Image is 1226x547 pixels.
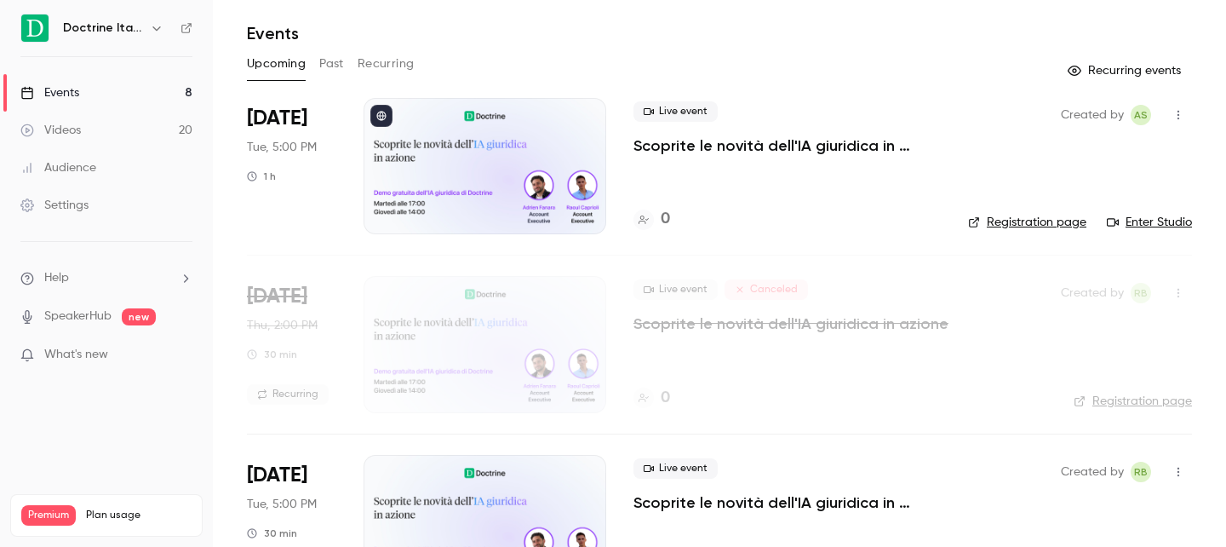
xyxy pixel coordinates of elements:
[633,458,718,479] span: Live event
[247,276,336,412] div: Oct 16 Thu, 2:00 PM (Europe/Paris)
[319,50,344,78] button: Past
[44,346,108,364] span: What's new
[1131,283,1151,303] span: Romain Ballereau
[247,50,306,78] button: Upcoming
[247,139,317,156] span: Tue, 5:00 PM
[661,208,670,231] h4: 0
[1061,283,1124,303] span: Created by
[122,308,156,325] span: new
[1131,462,1151,482] span: Romain Ballereau
[20,84,79,101] div: Events
[21,505,76,526] span: Premium
[358,50,415,78] button: Recurring
[247,170,276,183] div: 1 h
[725,279,808,300] span: Canceled
[1061,105,1124,125] span: Created by
[247,98,336,234] div: Oct 14 Tue, 5:00 PM (Europe/Paris)
[63,20,143,37] h6: Doctrine Italia
[633,101,718,122] span: Live event
[633,492,941,513] a: Scoprite le novità dell'IA giuridica in azione
[247,462,307,489] span: [DATE]
[86,509,192,522] span: Plan usage
[20,122,81,139] div: Videos
[247,496,317,513] span: Tue, 5:00 PM
[661,387,670,410] h4: 0
[633,387,670,410] a: 0
[247,527,297,540] div: 30 min
[633,135,941,156] a: Scoprite le novità dell'IA giuridica in azione
[172,348,192,363] iframe: Noticeable Trigger
[247,317,318,334] span: Thu, 2:00 PM
[1134,462,1148,482] span: RB
[247,105,307,132] span: [DATE]
[633,208,670,231] a: 0
[1060,57,1192,84] button: Recurring events
[247,23,299,43] h1: Events
[247,283,307,310] span: [DATE]
[20,269,192,287] li: help-dropdown-opener
[20,159,96,176] div: Audience
[633,279,718,300] span: Live event
[1134,283,1148,303] span: RB
[20,197,89,214] div: Settings
[1061,462,1124,482] span: Created by
[1107,214,1192,231] a: Enter Studio
[44,308,112,325] a: SpeakerHub
[44,269,69,287] span: Help
[1134,105,1148,125] span: AS
[21,14,49,42] img: Doctrine Italia
[968,214,1086,231] a: Registration page
[1074,393,1192,410] a: Registration page
[1131,105,1151,125] span: Adriano Spatola
[247,348,297,361] div: 30 min
[633,314,948,334] a: Scoprite le novità dell'IA giuridica in azione
[247,384,329,405] span: Recurring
